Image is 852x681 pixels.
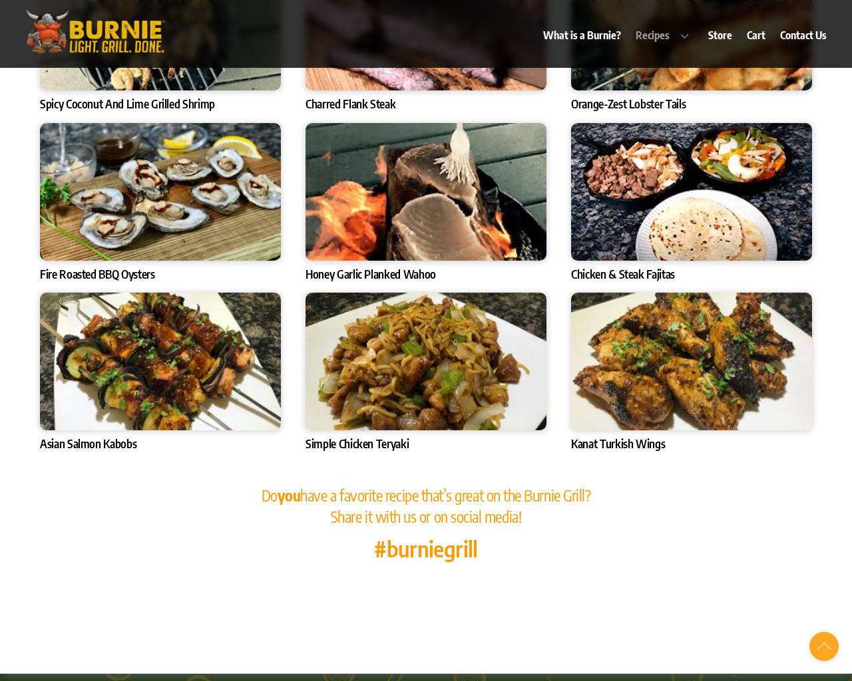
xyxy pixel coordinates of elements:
[40,293,281,430] img: Asian Salmon Kabobs
[40,123,281,261] img: Fire Roasted BBQ Oysters
[262,485,591,505] span: Do have a favorite recipe that’s great on the Burnie Grill?
[571,267,675,281] a: Chicken & Steak Fajitas
[630,20,700,51] a: Recipes
[19,38,172,61] a: Burnie Grill
[571,436,665,451] a: Kanat Turkish Wings
[571,123,812,261] img: Chicken & Steak Fajitas
[571,96,686,111] a: Orange-Zest Lobster Tails
[19,7,172,57] img: burniegrill.com-logo-high-res-2020110_500px
[40,436,136,451] a: Asian Salmon Kabobs
[306,293,546,430] img: Simple Chicken Teryaki
[741,20,772,51] a: Cart
[374,535,477,562] strong: #burniegrill
[331,507,521,526] span: Share it with us or on social media!
[571,293,812,430] img: Kanat Turkish Wings
[306,123,546,261] img: Honey Garlic Planked Wahoo
[537,20,628,51] a: What is a Burnie?
[40,267,155,281] a: Fire Roasted BBQ Oysters
[40,96,215,111] a: Spicy Coconut And Lime Grilled Shrimp
[774,20,833,51] a: Contact Us
[306,436,409,451] a: Simple Chicken Teryaki
[702,20,738,51] a: Store
[278,485,301,505] strong: you
[306,267,436,281] a: Honey Garlic Planked Wahoo
[306,96,395,111] a: Charred Flank Steak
